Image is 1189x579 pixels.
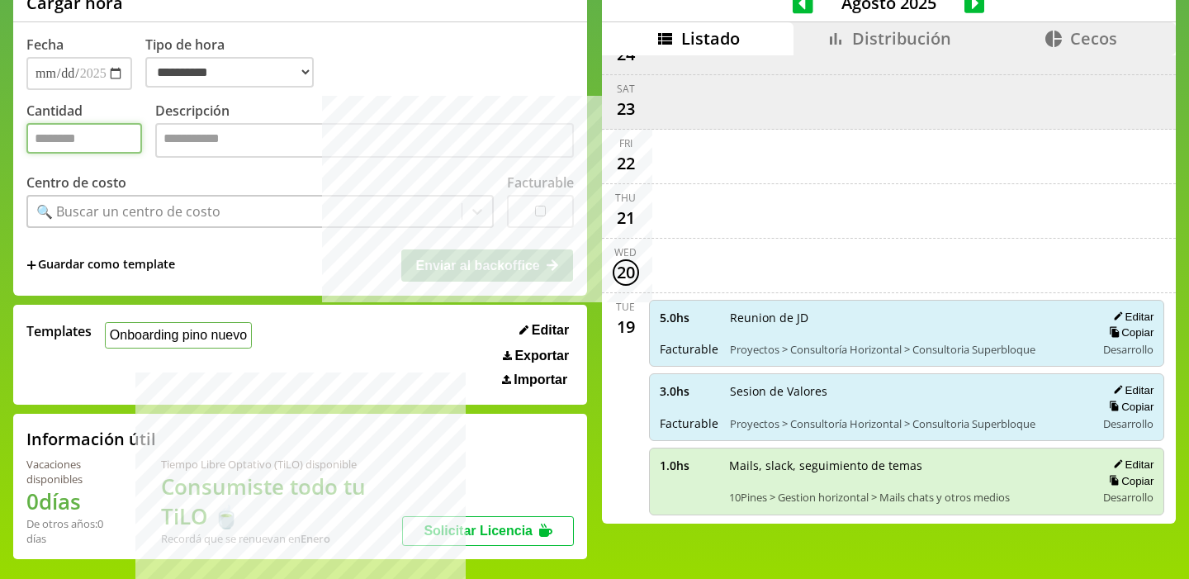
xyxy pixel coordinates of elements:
div: Thu [615,191,636,205]
div: Vacaciones disponibles [26,457,121,486]
span: Mails, slack, seguimiento de temas [729,458,1085,473]
div: Tiempo Libre Optativo (TiLO) disponible [161,457,403,472]
span: Facturable [660,415,718,431]
span: Importar [514,373,567,387]
button: Exportar [498,348,574,364]
div: Wed [614,245,637,259]
span: Cecos [1070,27,1117,50]
button: Editar [1108,310,1153,324]
label: Descripción [155,102,574,162]
div: 20 [613,259,639,286]
div: 22 [613,150,639,177]
div: De otros años: 0 días [26,516,121,546]
b: Enero [301,531,330,546]
div: scrollable content [602,55,1176,522]
span: Desarrollo [1103,490,1153,505]
span: Listado [681,27,740,50]
div: Recordá que se renuevan en [161,531,403,546]
span: +Guardar como template [26,256,175,274]
div: Fri [619,136,632,150]
h2: Información útil [26,428,156,450]
div: 23 [613,96,639,122]
h1: Consumiste todo tu TiLO 🍵 [161,472,403,531]
div: Tue [616,300,635,314]
span: Editar [532,323,569,338]
div: 19 [613,314,639,340]
span: Proyectos > Consultoría Horizontal > Consultoria Superbloque [730,416,1085,431]
label: Fecha [26,36,64,54]
button: Copiar [1104,400,1153,414]
label: Facturable [507,173,574,192]
label: Tipo de hora [145,36,327,90]
span: Reunion de JD [730,310,1085,325]
input: Cantidad [26,123,142,154]
span: Proyectos > Consultoría Horizontal > Consultoria Superbloque [730,342,1085,357]
button: Editar [1108,383,1153,397]
select: Tipo de hora [145,57,314,88]
div: Sat [617,82,635,96]
span: Templates [26,322,92,340]
span: 1.0 hs [660,458,718,473]
span: 3.0 hs [660,383,718,399]
span: Solicitar Licencia [424,524,533,538]
button: Solicitar Licencia [402,516,574,546]
span: + [26,256,36,274]
button: Editar [514,322,574,339]
label: Cantidad [26,102,155,162]
label: Centro de costo [26,173,126,192]
button: Copiar [1104,325,1153,339]
span: Facturable [660,341,718,357]
textarea: Descripción [155,123,574,158]
h1: 0 días [26,486,121,516]
div: 21 [613,205,639,231]
span: Desarrollo [1103,342,1153,357]
span: 5.0 hs [660,310,718,325]
span: Exportar [514,349,569,363]
div: 🔍 Buscar un centro de costo [36,202,220,221]
button: Copiar [1104,474,1153,488]
span: Desarrollo [1103,416,1153,431]
span: Distribución [852,27,951,50]
button: Editar [1108,458,1153,472]
span: Sesion de Valores [730,383,1085,399]
button: Onboarding pino nuevo [105,322,252,348]
span: 10Pines > Gestion horizontal > Mails chats y otros medios [729,490,1085,505]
